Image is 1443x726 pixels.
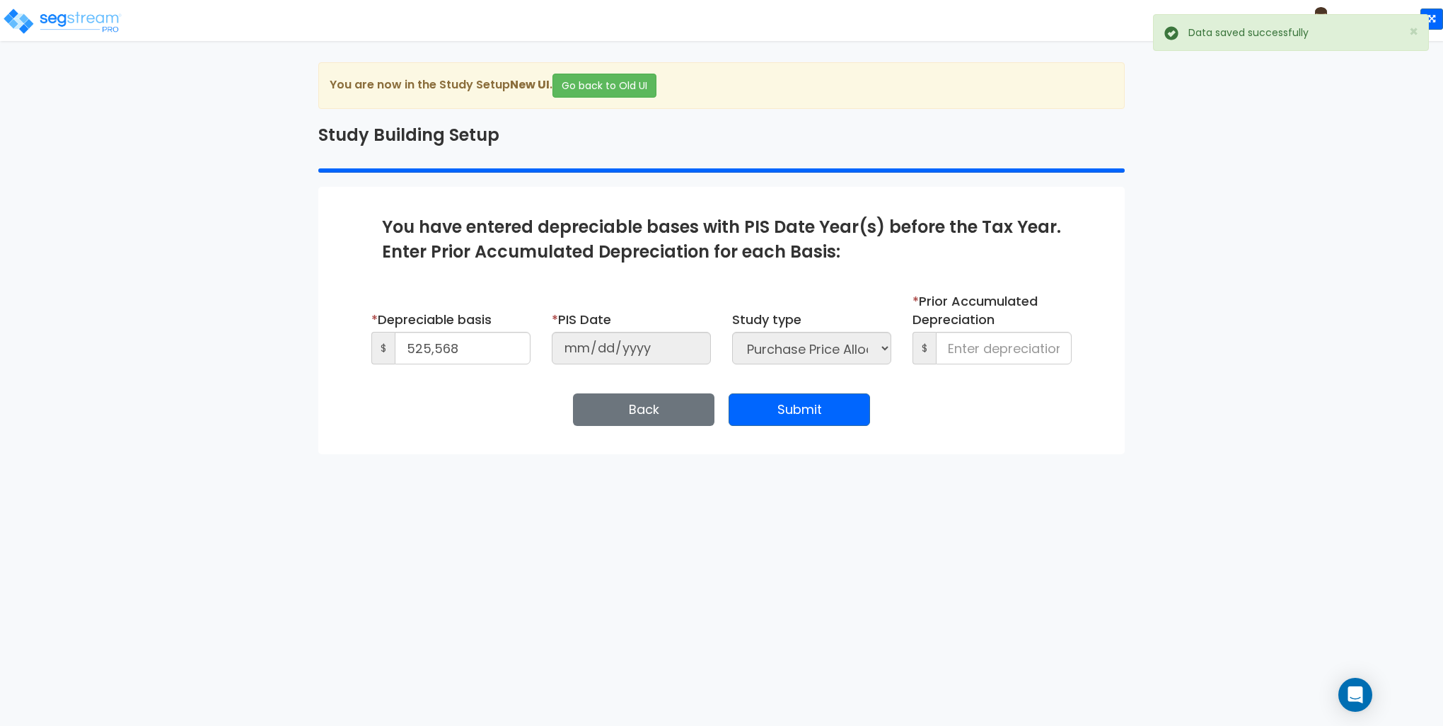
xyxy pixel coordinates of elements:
label: Study type [732,311,801,329]
span: Data saved successfully [1188,25,1394,40]
label: Depreciable basis [371,311,492,329]
span: $ [371,332,395,364]
div: Open Intercom Messenger [1338,678,1372,712]
input: Enter depreciable basis [395,332,531,364]
button: Submit [729,393,870,426]
span: $ [912,332,936,364]
div: You are now in the Study Setup . [318,62,1125,109]
span: × [1409,21,1418,42]
select: Purchase Price Allocation (No Given Costs) [732,332,891,364]
button: Back [573,393,714,426]
img: avatar.png [1309,7,1333,32]
input: Select date [552,332,711,364]
div: Study Building Setup [308,123,1135,147]
label: PIS Date [552,311,611,329]
button: Go back to Old UI [552,74,656,98]
strong: New UI [510,76,550,93]
img: logo_pro_r.png [2,7,122,35]
div: You have entered depreciable bases with PIS Date Year(s) before the Tax Year. Enter Prior Accumul... [382,215,1061,264]
input: Enter depreciation [936,332,1072,364]
label: Prior Accumulated Depreciation [912,292,1072,328]
button: Close [1409,24,1418,39]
